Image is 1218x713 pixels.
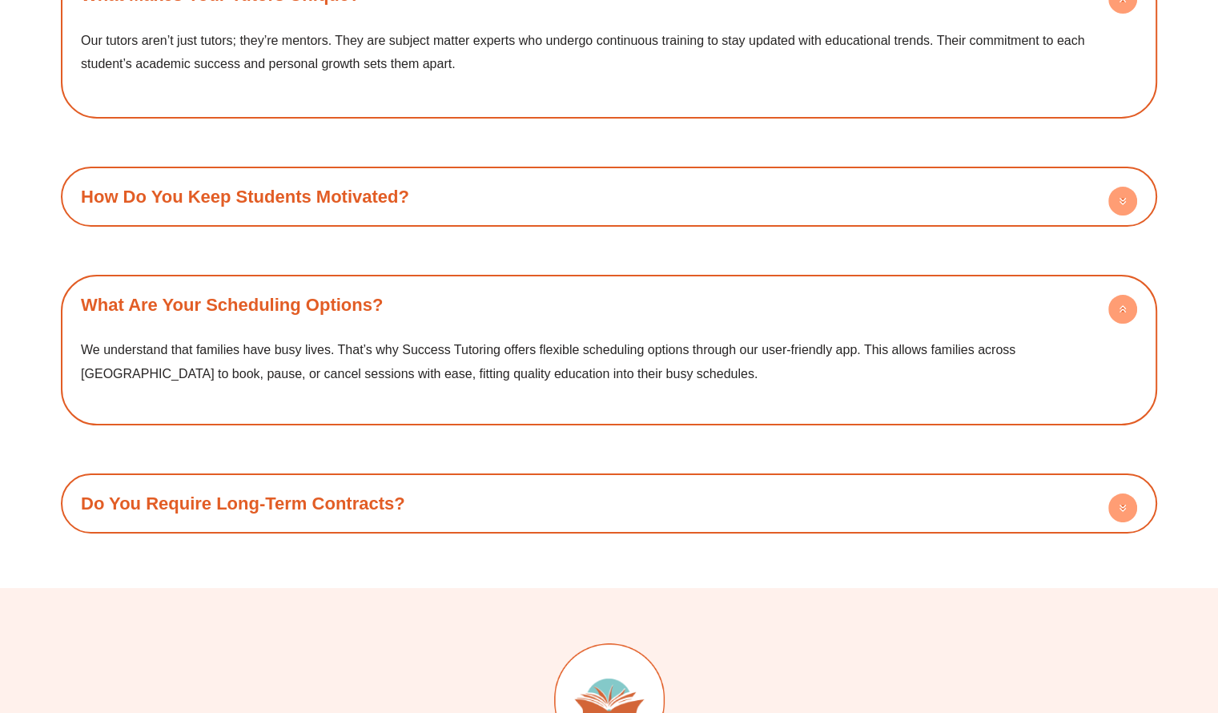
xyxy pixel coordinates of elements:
div: What Are Your Scheduling Options? [69,327,1108,417]
iframe: Chat Widget [951,533,1218,713]
a: How Do You Keep Students Motivated? [81,187,409,207]
a: Do You Require Long-Term Contracts? [81,493,405,514]
a: What Are Your Scheduling Options? [81,295,383,315]
div: How Do You Keep Students Motivated? [69,175,1149,219]
div: What Are Your Scheduling Options? [69,283,1149,327]
div: Do You Require Long-Term Contracts? [69,481,1149,526]
div: What Makes Your Tutors Unique? [69,17,1149,111]
span: Our tutors aren’t just tutors; they’re mentors. They are subject matter experts who undergo conti... [81,34,1084,71]
span: We understand that families have busy lives. That’s why Success Tutoring offers flexible scheduli... [81,343,1015,381]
